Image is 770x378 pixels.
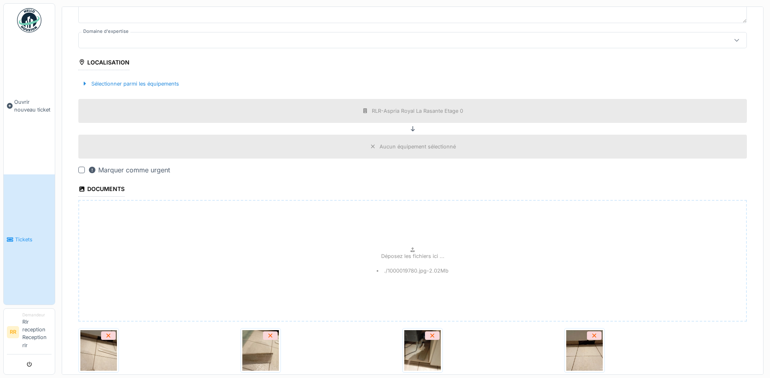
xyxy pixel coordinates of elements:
a: RR DemandeurRlr reception Reception rlr [7,312,52,354]
span: Tickets [15,236,52,243]
a: Ouvrir nouveau ticket [4,37,55,174]
span: Ouvrir nouveau ticket [14,98,52,114]
div: Marquer comme urgent [88,165,170,175]
img: 8ucuvo8b335xvrjyjmse45c4mgqv [404,330,441,371]
label: Domaine d'expertise [82,28,130,35]
div: Demandeur [22,312,52,318]
li: RR [7,326,19,338]
div: Documents [78,183,125,197]
p: Déposez les fichiers ici ... [381,252,444,260]
div: RLR-Aspria Royal La Rasante Etage 0 [372,107,463,115]
img: 40s6iye3n9o5k1kosbkgwywoj4w5 [566,330,603,371]
img: Badge_color-CXgf-gQk.svg [17,8,41,32]
li: Rlr reception Reception rlr [22,312,52,352]
img: w38wvkpl9ps5zfeoo3mpfkse8v24 [80,330,117,371]
div: Sélectionner parmi les équipements [78,78,182,89]
a: Tickets [4,174,55,304]
img: 7h65sakfuvsfdi0hd2w2639rsbd2 [242,330,279,371]
li: ./1000019780.jpg - 2.02 Mb [377,267,449,275]
div: Localisation [78,56,129,70]
div: Aucun équipement sélectionné [380,143,456,150]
